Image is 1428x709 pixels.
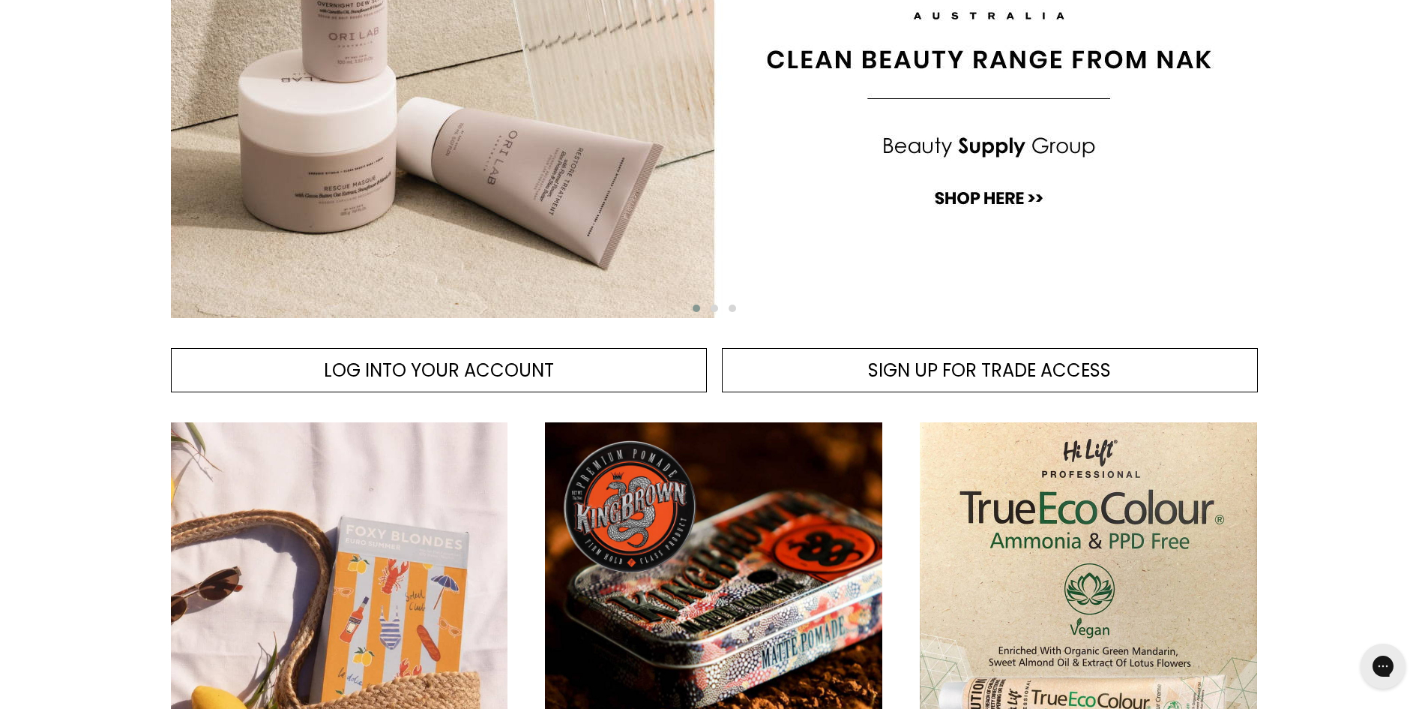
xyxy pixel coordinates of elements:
iframe: Gorgias live chat messenger [1353,638,1413,694]
span: SIGN UP FOR TRADE ACCESS [868,358,1111,383]
a: SIGN UP FOR TRADE ACCESS [722,348,1258,393]
a: LOG INTO YOUR ACCOUNT [171,348,707,393]
span: LOG INTO YOUR ACCOUNT [324,358,554,383]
